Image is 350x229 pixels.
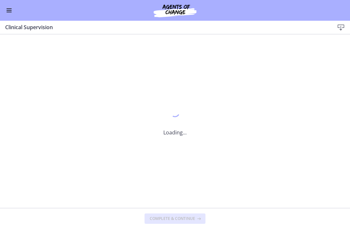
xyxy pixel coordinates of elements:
[5,6,13,14] button: Enable menu
[150,216,195,221] span: Complete & continue
[136,3,214,18] img: Agents of Change
[163,129,187,136] p: Loading...
[145,213,205,224] button: Complete & continue
[5,23,324,31] h3: Clinical Supervision
[163,106,187,121] div: 1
